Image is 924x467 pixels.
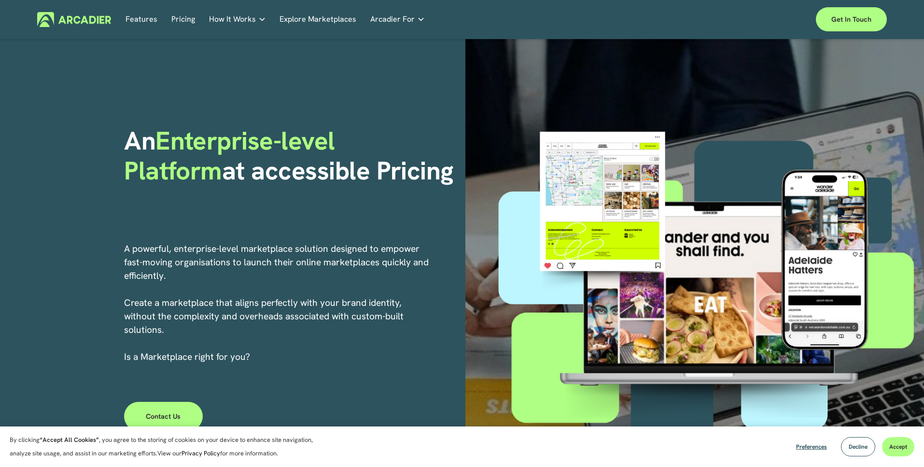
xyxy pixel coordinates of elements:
[171,12,195,27] a: Pricing
[209,13,256,26] span: How It Works
[124,126,459,186] h1: An at accessible Pricing
[816,7,887,31] a: Get in touch
[37,12,111,27] img: Arcadier
[370,12,425,27] a: folder dropdown
[796,443,827,451] span: Preferences
[882,437,914,456] button: Accept
[124,242,430,364] p: A powerful, enterprise-level marketplace solution designed to empower fast-moving organisations t...
[789,437,834,456] button: Preferences
[124,351,250,363] span: I
[126,351,250,363] a: s a Marketplace right for you?
[889,443,907,451] span: Accept
[124,124,341,187] span: Enterprise-level Platform
[280,12,356,27] a: Explore Marketplaces
[124,402,203,431] a: Contact Us
[841,437,875,456] button: Decline
[126,12,157,27] a: Features
[849,443,868,451] span: Decline
[209,12,266,27] a: folder dropdown
[10,433,323,460] p: By clicking , you agree to the storing of cookies on your device to enhance site navigation, anal...
[370,13,415,26] span: Arcadier For
[40,436,99,444] strong: “Accept All Cookies”
[182,449,220,457] a: Privacy Policy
